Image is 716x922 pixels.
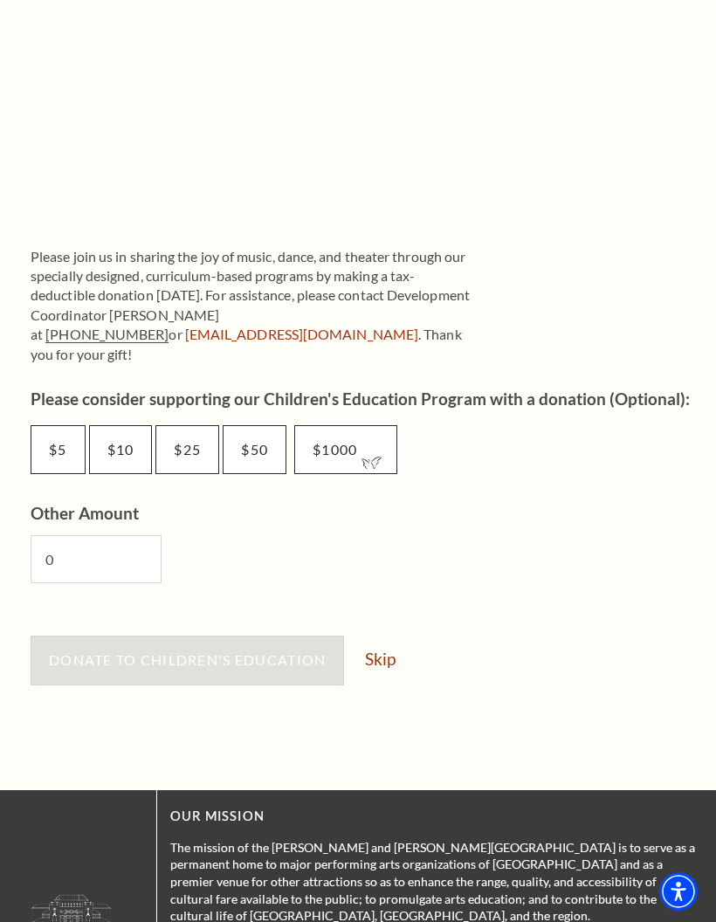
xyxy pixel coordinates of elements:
[31,505,674,521] label: Other Amount
[155,425,219,474] input: Other Amount
[170,806,699,828] p: OUR MISSION
[185,326,418,342] a: [EMAIL_ADDRESS][DOMAIN_NAME]
[31,535,162,583] input: Number
[223,425,286,474] input: Other Amount
[31,425,86,474] input: Other Amount
[294,425,396,474] input: Button
[659,872,698,911] div: Accessibility Menu
[49,651,326,668] span: Donate to Children's Education
[31,390,699,407] label: Please consider supporting our Children's Education Program with a donation (Optional):
[31,247,472,364] p: Please join us in sharing the joy of music, dance, and theater through our specially designed, cu...
[31,636,344,685] button: Donate to Children's Education
[89,425,153,474] input: Other Amount
[365,650,396,667] a: Skip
